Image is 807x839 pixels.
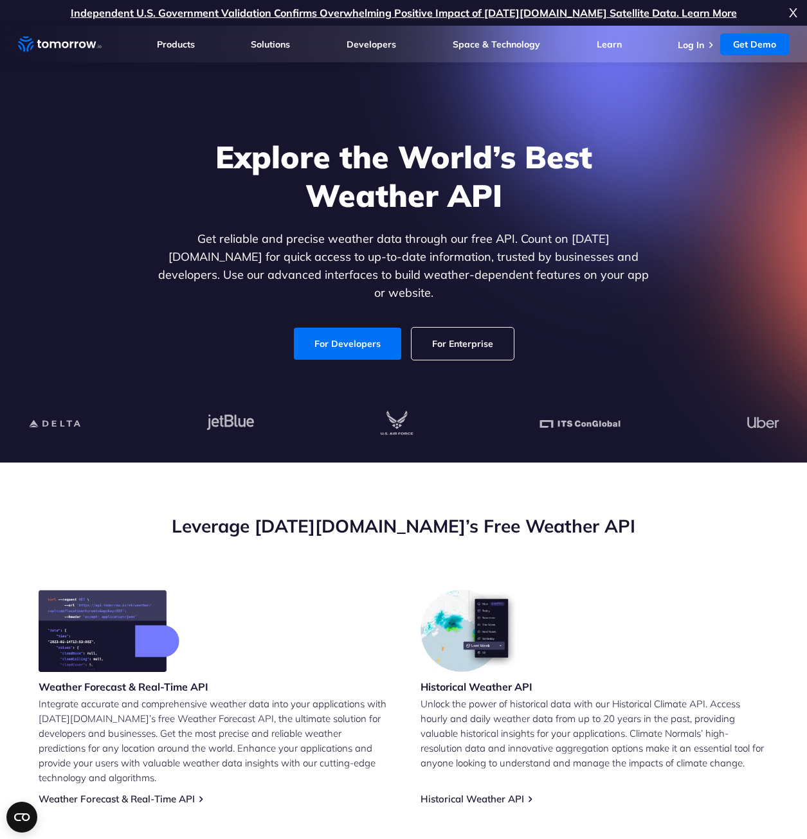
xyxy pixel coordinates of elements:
a: Solutions [251,39,290,50]
a: Learn [597,39,622,50]
a: Get Demo [720,33,789,55]
a: For Enterprise [412,328,514,360]
a: Products [157,39,195,50]
a: Historical Weather API [421,793,524,805]
h2: Leverage [DATE][DOMAIN_NAME]’s Free Weather API [39,514,769,538]
a: For Developers [294,328,401,360]
p: Get reliable and precise weather data through our free API. Count on [DATE][DOMAIN_NAME] for quic... [156,230,652,302]
a: Home link [18,35,102,54]
p: Integrate accurate and comprehensive weather data into your applications with [DATE][DOMAIN_NAME]... [39,696,387,785]
a: Independent U.S. Government Validation Confirms Overwhelming Positive Impact of [DATE][DOMAIN_NAM... [71,6,737,19]
p: Unlock the power of historical data with our Historical Climate API. Access hourly and daily weat... [421,696,769,770]
a: Weather Forecast & Real-Time API [39,793,195,805]
a: Developers [347,39,396,50]
button: Open CMP widget [6,802,37,833]
h3: Historical Weather API [421,680,532,694]
h3: Weather Forecast & Real-Time API [39,680,208,694]
a: Log In [678,39,704,51]
a: Space & Technology [453,39,540,50]
h1: Explore the World’s Best Weather API [156,137,652,215]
